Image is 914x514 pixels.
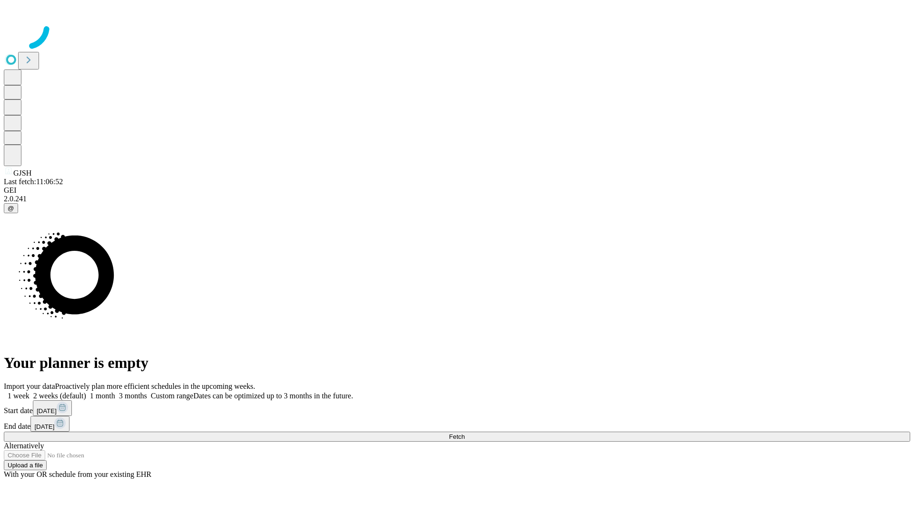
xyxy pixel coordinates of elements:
[33,392,86,400] span: 2 weeks (default)
[4,460,47,470] button: Upload a file
[4,178,63,186] span: Last fetch: 11:06:52
[4,470,151,478] span: With your OR schedule from your existing EHR
[4,432,910,442] button: Fetch
[8,205,14,212] span: @
[13,169,31,177] span: GJSH
[4,354,910,372] h1: Your planner is empty
[34,423,54,430] span: [DATE]
[193,392,353,400] span: Dates can be optimized up to 3 months in the future.
[90,392,115,400] span: 1 month
[449,433,465,440] span: Fetch
[33,400,72,416] button: [DATE]
[151,392,193,400] span: Custom range
[119,392,147,400] span: 3 months
[4,400,910,416] div: Start date
[4,203,18,213] button: @
[37,407,57,415] span: [DATE]
[55,382,255,390] span: Proactively plan more efficient schedules in the upcoming weeks.
[4,195,910,203] div: 2.0.241
[8,392,30,400] span: 1 week
[4,382,55,390] span: Import your data
[4,442,44,450] span: Alternatively
[30,416,70,432] button: [DATE]
[4,186,910,195] div: GEI
[4,416,910,432] div: End date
